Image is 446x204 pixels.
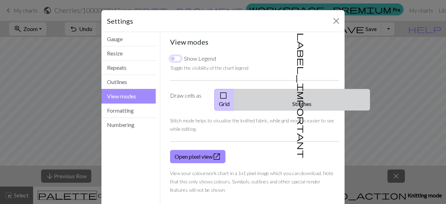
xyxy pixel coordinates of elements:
button: Formatting [101,104,156,118]
button: Gauge [101,32,156,46]
button: Repeats [101,61,156,75]
button: Outlines [101,75,156,89]
span: label_important [297,33,306,158]
h5: Settings [107,16,133,26]
button: Grid [214,89,234,111]
span: open_in_new [213,152,221,161]
button: Close [331,15,342,27]
small: View your colourwork chart in a 1x1 pixel image which you can download. Note that this only shows... [170,170,333,193]
h5: View modes [170,38,339,46]
small: Toggle the visibility of the chart legend [170,65,248,71]
button: View modes [101,89,156,104]
button: Numbering [101,118,156,132]
button: Resize [101,46,156,61]
span: check_box_outline_blank [219,91,228,100]
button: Stitches [234,89,370,111]
label: Draw cells as [166,89,210,111]
a: Open pixel view [170,150,225,163]
label: Show Legend [184,54,216,63]
small: Stitch mode helps to visualise the knitted fabric, while grid mode is easier to see while editing. [170,118,334,132]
